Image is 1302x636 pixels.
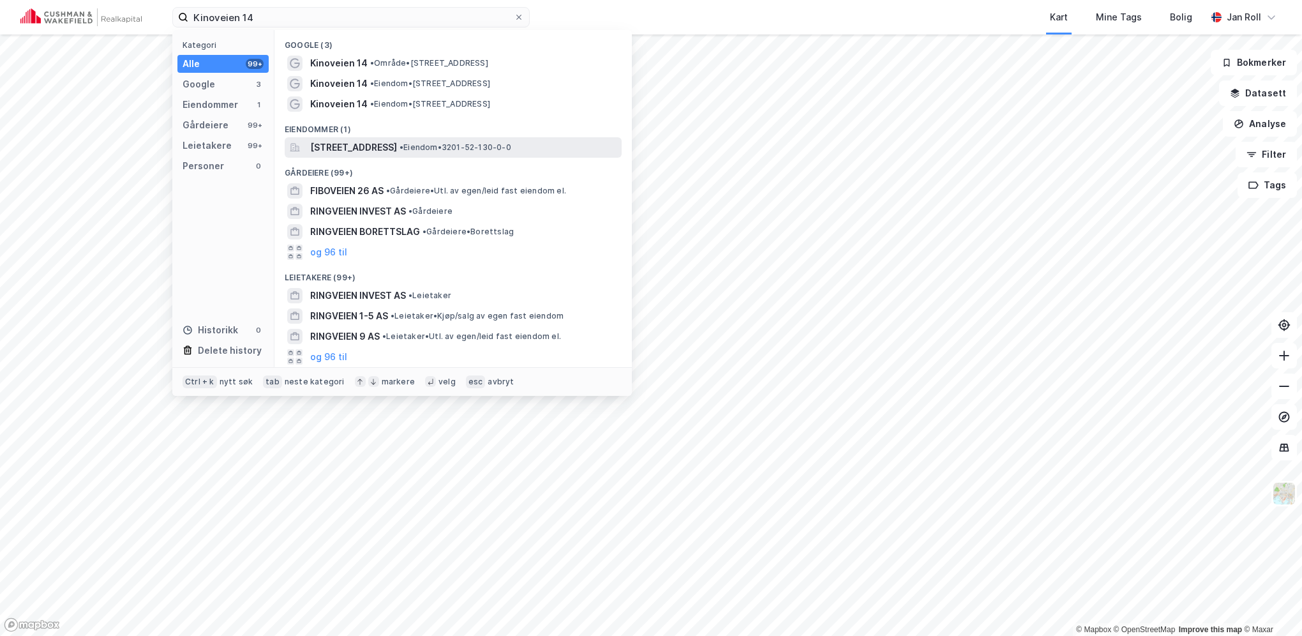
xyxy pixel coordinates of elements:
span: [STREET_ADDRESS] [310,140,397,155]
span: Område • [STREET_ADDRESS] [370,58,488,68]
div: Kontrollprogram for chat [1238,575,1302,636]
div: Google (3) [274,30,632,53]
span: FIBOVEIEN 26 AS [310,183,384,199]
span: Leietaker • Kjøp/salg av egen fast eiendom [391,311,564,321]
img: Z [1272,481,1296,506]
div: Ctrl + k [183,375,217,388]
div: nytt søk [220,377,253,387]
div: 1 [253,100,264,110]
span: Eiendom • [STREET_ADDRESS] [370,99,490,109]
span: • [400,142,403,152]
span: RINGVEIEN INVEST AS [310,204,406,219]
span: RINGVEIEN 1-5 AS [310,308,388,324]
iframe: Chat Widget [1238,575,1302,636]
div: Leietakere (99+) [274,262,632,285]
span: Leietaker • Utl. av egen/leid fast eiendom el. [382,331,561,342]
button: og 96 til [310,245,347,260]
span: Gårdeiere [408,206,453,216]
input: Søk på adresse, matrikkel, gårdeiere, leietakere eller personer [188,8,514,27]
span: Kinoveien 14 [310,96,368,112]
span: • [386,186,390,195]
span: Eiendom • [STREET_ADDRESS] [370,79,490,89]
span: • [370,58,374,68]
span: Gårdeiere • Borettslag [423,227,514,237]
a: OpenStreetMap [1114,625,1176,634]
div: tab [263,375,282,388]
div: Delete history [198,343,262,358]
button: Analyse [1223,111,1297,137]
div: Gårdeiere (99+) [274,158,632,181]
div: neste kategori [285,377,345,387]
button: Filter [1236,142,1297,167]
span: • [423,227,426,236]
div: 99+ [246,59,264,69]
div: velg [438,377,456,387]
div: avbryt [488,377,514,387]
span: RINGVEIEN INVEST AS [310,288,406,303]
span: • [408,291,412,300]
span: RINGVEIEN 9 AS [310,329,380,344]
span: • [408,206,412,216]
div: 0 [253,161,264,171]
div: esc [466,375,486,388]
div: Mine Tags [1096,10,1142,25]
div: Historikk [183,322,238,338]
div: 99+ [246,140,264,151]
div: Personer [183,158,224,174]
div: Bolig [1170,10,1192,25]
span: • [370,79,374,88]
div: markere [382,377,415,387]
button: og 96 til [310,349,347,365]
div: Google [183,77,215,92]
span: Leietaker [408,291,451,301]
span: Kinoveien 14 [310,76,368,91]
div: Leietakere [183,138,232,153]
div: Jan Roll [1227,10,1261,25]
div: 0 [253,325,264,335]
div: Gårdeiere [183,117,228,133]
div: Eiendommer (1) [274,114,632,137]
span: • [370,99,374,109]
a: Improve this map [1179,625,1242,634]
span: RINGVEIEN BORETTSLAG [310,224,420,239]
a: Mapbox [1076,625,1111,634]
div: Kategori [183,40,269,50]
div: 3 [253,79,264,89]
span: Gårdeiere • Utl. av egen/leid fast eiendom el. [386,186,566,196]
span: • [382,331,386,341]
button: Tags [1238,172,1297,198]
div: Alle [183,56,200,72]
div: Kart [1050,10,1068,25]
img: cushman-wakefield-realkapital-logo.202ea83816669bd177139c58696a8fa1.svg [20,8,142,26]
span: Kinoveien 14 [310,56,368,71]
button: Datasett [1219,80,1297,106]
span: • [391,311,394,321]
button: Bokmerker [1211,50,1297,75]
div: Eiendommer [183,97,238,112]
a: Mapbox homepage [4,617,60,632]
span: Eiendom • 3201-52-130-0-0 [400,142,511,153]
div: 99+ [246,120,264,130]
